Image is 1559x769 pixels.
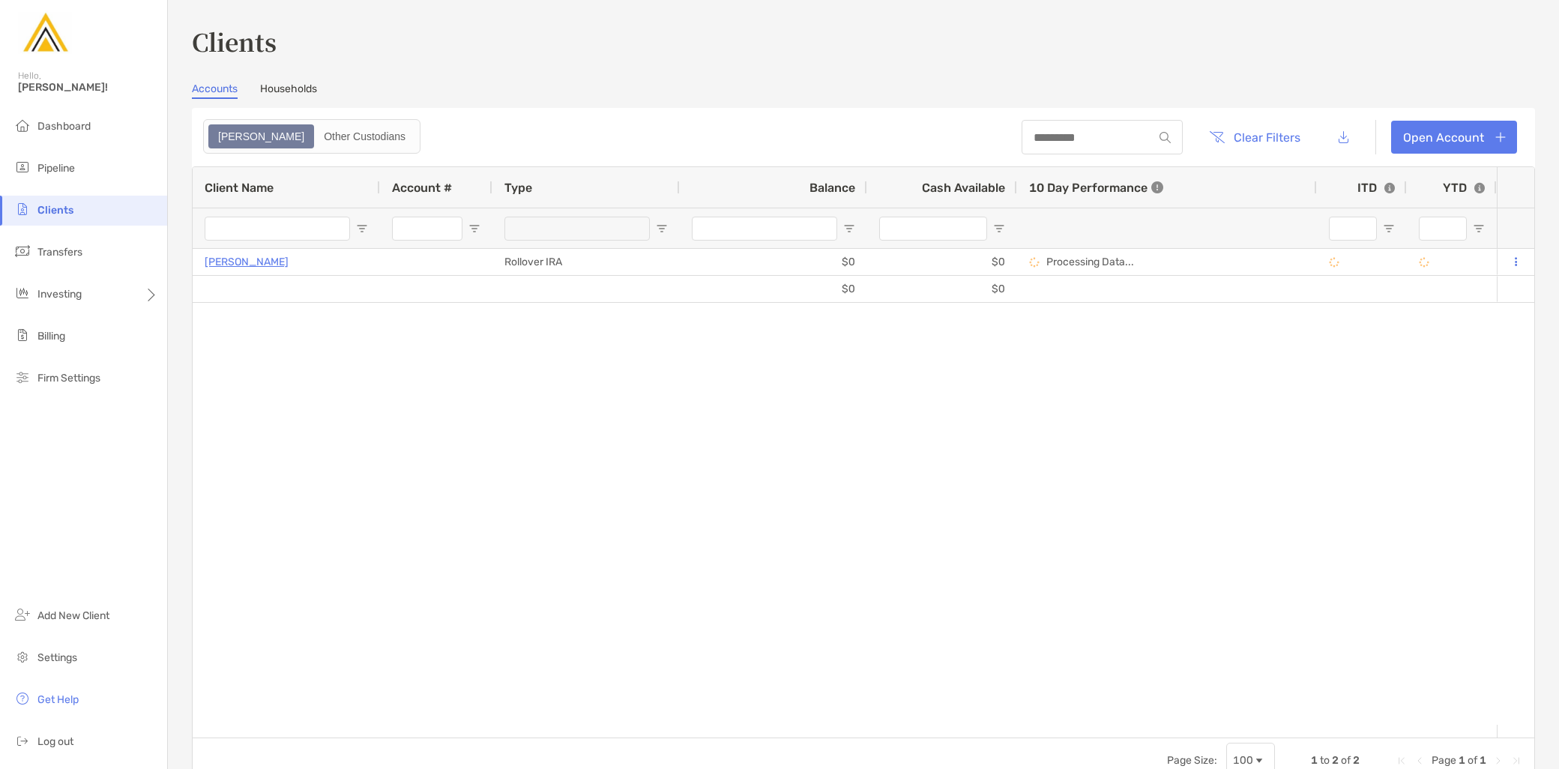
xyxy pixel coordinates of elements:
div: $0 [867,276,1017,302]
span: 2 [1332,754,1339,767]
span: 2 [1353,754,1360,767]
button: Open Filter Menu [1383,223,1395,235]
img: input icon [1160,132,1171,143]
div: $0 [867,249,1017,275]
span: Cash Available [922,181,1005,195]
input: Cash Available Filter Input [879,217,987,241]
div: $0 [680,249,867,275]
span: Client Name [205,181,274,195]
img: investing icon [13,284,31,302]
p: Processing Data... [1046,256,1134,268]
input: YTD Filter Input [1419,217,1467,241]
span: Add New Client [37,609,109,622]
div: Page Size: [1167,754,1217,767]
a: Households [260,82,317,99]
div: Rollover IRA [492,249,680,275]
input: Account # Filter Input [392,217,462,241]
span: [PERSON_NAME]! [18,81,158,94]
div: 100 [1233,754,1253,767]
span: 1 [1480,754,1486,767]
button: Open Filter Menu [1473,223,1485,235]
img: dashboard icon [13,116,31,134]
div: Other Custodians [316,126,414,147]
img: logout icon [13,732,31,750]
span: Billing [37,330,65,343]
div: $0 [680,276,867,302]
div: Last Page [1510,755,1522,767]
span: Log out [37,735,73,748]
span: Investing [37,288,82,301]
span: Settings [37,651,77,664]
button: Open Filter Menu [356,223,368,235]
div: Next Page [1492,755,1504,767]
a: [PERSON_NAME] [205,253,289,271]
div: Previous Page [1414,755,1426,767]
span: Pipeline [37,162,75,175]
span: to [1320,754,1330,767]
span: Type [504,181,532,195]
span: Balance [809,181,855,195]
img: Zoe Logo [18,6,72,60]
button: Open Filter Menu [468,223,480,235]
button: Open Filter Menu [993,223,1005,235]
button: Clear Filters [1198,121,1312,154]
img: transfers icon [13,242,31,260]
button: Open Filter Menu [843,223,855,235]
div: ITD [1357,181,1395,195]
img: clients icon [13,200,31,218]
div: segmented control [203,119,420,154]
span: 1 [1459,754,1465,767]
span: Clients [37,204,73,217]
img: billing icon [13,326,31,344]
span: Account # [392,181,452,195]
div: YTD [1443,181,1485,195]
span: Firm Settings [37,372,100,384]
span: Transfers [37,246,82,259]
input: Balance Filter Input [692,217,837,241]
img: settings icon [13,648,31,666]
span: Page [1432,754,1456,767]
img: Processing Data icon [1029,257,1040,268]
img: Processing Data icon [1329,257,1339,268]
h3: Clients [192,24,1535,58]
input: Client Name Filter Input [205,217,350,241]
img: pipeline icon [13,158,31,176]
a: Accounts [192,82,238,99]
img: add_new_client icon [13,606,31,624]
input: ITD Filter Input [1329,217,1377,241]
img: get-help icon [13,690,31,708]
div: Zoe [210,126,313,147]
button: Open Filter Menu [656,223,668,235]
img: firm-settings icon [13,368,31,386]
span: of [1341,754,1351,767]
img: Processing Data icon [1419,257,1429,268]
a: Open Account [1391,121,1517,154]
div: First Page [1396,755,1408,767]
span: of [1468,754,1477,767]
div: 10 Day Performance [1029,167,1163,208]
span: Dashboard [37,120,91,133]
span: Get Help [37,693,79,706]
span: 1 [1311,754,1318,767]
